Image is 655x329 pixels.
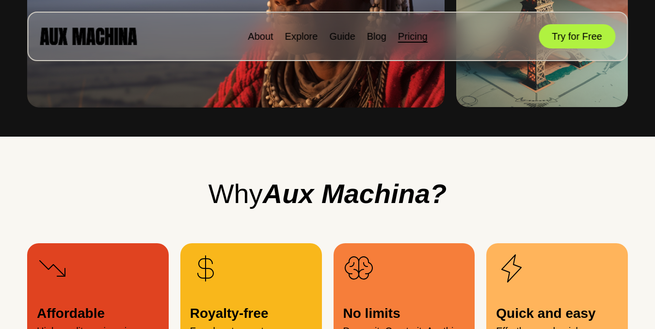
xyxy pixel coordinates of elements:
img: Cheeper [343,253,374,284]
a: Explore [285,31,318,42]
p: Royalty-free [190,303,312,324]
img: Cheeper [190,253,221,284]
img: AUX MACHINA [40,28,137,45]
a: Guide [329,31,355,42]
p: No limits [343,303,465,324]
a: About [248,31,273,42]
a: Blog [367,31,386,42]
p: Affordable [37,303,159,324]
p: Quick and easy [496,303,618,324]
i: Aux Machina? [263,178,447,209]
img: Cheeper [496,253,527,284]
a: Pricing [398,31,428,42]
h2: Why [27,173,628,214]
img: Cheeper [37,253,68,284]
button: Try for Free [539,24,615,48]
